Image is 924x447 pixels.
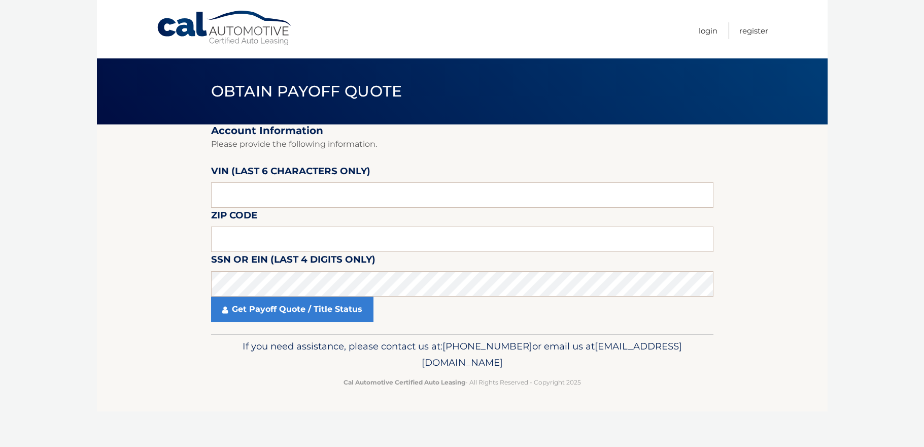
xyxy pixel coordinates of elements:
[156,10,293,46] a: Cal Automotive
[211,297,373,322] a: Get Payoff Quote / Title Status
[739,22,768,39] a: Register
[211,82,402,101] span: Obtain Payoff Quote
[344,378,465,386] strong: Cal Automotive Certified Auto Leasing
[211,124,713,137] h2: Account Information
[218,338,707,371] p: If you need assistance, please contact us at: or email us at
[218,377,707,388] p: - All Rights Reserved - Copyright 2025
[211,164,370,182] label: VIN (last 6 characters only)
[699,22,717,39] a: Login
[211,137,713,151] p: Please provide the following information.
[211,252,375,271] label: SSN or EIN (last 4 digits only)
[442,340,532,352] span: [PHONE_NUMBER]
[211,208,257,227] label: Zip Code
